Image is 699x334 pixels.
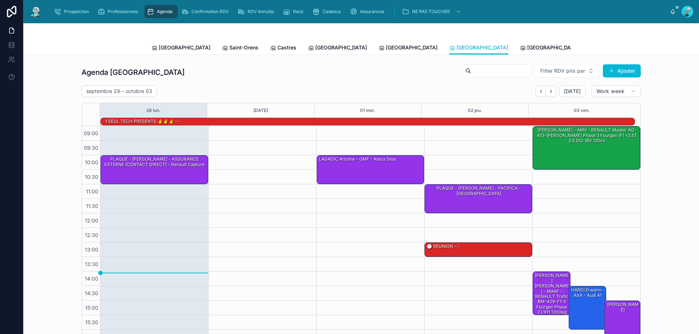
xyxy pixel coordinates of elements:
div: LAGADIC Antoine - GMF - Ateca seat [317,156,424,184]
a: NE PAS TOUCHER [400,5,465,18]
img: App logo [29,6,42,17]
span: 09:30 [82,145,100,151]
a: Confirmation RDV [179,5,234,18]
div: PLAQUE - [PERSON_NAME] - ASSURANCE EXTERNE (CONTACT DIRECT) - Renault capture [101,156,208,184]
span: 13:00 [83,246,100,253]
button: Work week [592,85,641,97]
span: Work week [596,88,624,94]
span: NE PAS TOUCHER [412,9,450,15]
a: Professionnels [95,5,143,18]
span: Castres [277,44,296,51]
span: Saint-Orens [229,44,258,51]
span: 10:00 [83,159,100,165]
h2: septembre 29 – octobre 03 [86,88,152,95]
span: [GEOGRAPHIC_DATA] [527,44,579,51]
span: 11:30 [84,203,100,209]
span: [GEOGRAPHIC_DATA] [386,44,438,51]
div: scrollable content [48,4,670,20]
div: [PERSON_NAME] [606,301,640,313]
span: RDV Annulés [248,9,274,15]
div: HARDI Erwann - AXA - Audi A1 [569,286,606,329]
span: Prospection [64,9,89,15]
div: LAGADIC Antoine - GMF - Ateca seat [318,156,397,162]
span: 12:30 [83,232,100,238]
a: [GEOGRAPHIC_DATA] [308,41,367,56]
div: PLAQUE - [PERSON_NAME] - PACIFICA - [GEOGRAPHIC_DATA] [426,185,532,197]
span: [GEOGRAPHIC_DATA] [159,44,210,51]
a: [GEOGRAPHIC_DATA] [151,41,210,56]
button: [DATE] [253,103,268,118]
span: [GEOGRAPHIC_DATA] [457,44,508,51]
div: PLAQUE - [PERSON_NAME] - ASSURANCE EXTERNE (CONTACT DIRECT) - Renault capture [102,156,208,168]
div: [PERSON_NAME] [PERSON_NAME] - MAAF - RENAULT Trafic BM-429-FY II Fourgon Phase 2 L1H1 1200kg 2.0 ... [534,272,570,326]
button: 29 lun. [146,103,161,118]
a: Cadeaux [310,5,346,18]
span: 15:00 [83,305,100,311]
span: 14:00 [83,275,100,282]
a: RDV Annulés [235,5,279,18]
a: Rack [281,5,309,18]
a: [GEOGRAPHIC_DATA] [520,41,579,56]
a: [GEOGRAPHIC_DATA] [449,41,508,55]
button: Select Button [534,64,600,78]
a: Castres [270,41,296,56]
span: Confirmation RDV [191,9,229,15]
span: Assurances [360,9,384,15]
div: 🕒 RÉUNION - - [426,243,460,250]
span: [GEOGRAPHIC_DATA] [315,44,367,51]
div: 🕒 RÉUNION - - [425,243,532,257]
h1: Agenda [GEOGRAPHIC_DATA] [82,67,185,77]
button: Ajouter [603,64,641,77]
span: Rack [293,9,304,15]
span: 14:30 [83,290,100,296]
span: 09:00 [82,130,100,136]
button: 01 mer. [360,103,375,118]
button: 03 ven. [574,103,590,118]
a: Prospection [52,5,94,18]
div: [PERSON_NAME] [PERSON_NAME] - MAAF - RENAULT Trafic BM-429-FY II Fourgon Phase 2 L1H1 1200kg 2.0 ... [533,272,570,315]
span: Agenda [157,9,173,15]
div: PLAQUE - [PERSON_NAME] - PACIFICA - [GEOGRAPHIC_DATA] [425,185,532,213]
a: [GEOGRAPHIC_DATA] [379,41,438,56]
button: [DATE] [559,85,586,97]
button: 02 jeu. [468,103,482,118]
span: 13:30 [83,261,100,267]
a: Assurances [348,5,389,18]
span: [DATE] [564,88,581,94]
span: 12:00 [83,217,100,224]
button: Next [546,86,556,97]
span: 10:30 [83,174,100,180]
span: 15:30 [83,319,100,325]
button: Back [536,86,546,97]
a: Saint-Orens [222,41,258,56]
span: Professionnels [108,9,138,15]
span: Cadeaux [323,9,341,15]
div: HARDI Erwann - AXA - Audi A1 [570,287,606,299]
div: [PERSON_NAME] - AMV - RENAULT Master AG-413-[PERSON_NAME] Phase 3 Fourgon (F) <3.5T 2.5 dCi 16V 1... [534,127,640,144]
a: Agenda [145,5,178,18]
span: Filter RDV pris par [540,67,585,75]
span: 11:00 [84,188,100,194]
div: 1 SEUL TECH PRÉSENTS ✌️✌️☝️ - - [104,118,181,125]
div: [PERSON_NAME] - AMV - RENAULT Master AG-413-[PERSON_NAME] Phase 3 Fourgon (F) <3.5T 2.5 dCi 16V 1... [533,126,640,169]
